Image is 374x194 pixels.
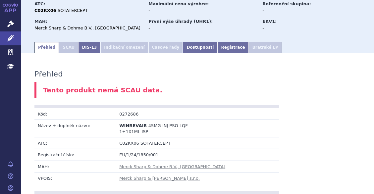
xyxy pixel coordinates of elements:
a: DIS-13 [78,42,100,53]
td: Kód: [34,108,116,120]
a: Merck Sharp & [PERSON_NAME] s.r.o. [119,176,200,181]
span: 45MG INJ PSO LQF 1+1X1ML ISP [119,123,187,134]
a: Přehled [34,42,59,53]
strong: MAH: [34,19,47,24]
span: SOTATERCEPT [58,8,88,13]
a: Merck Sharp & Dohme B.V., [GEOGRAPHIC_DATA] [119,164,225,169]
strong: ATC: [34,1,45,6]
a: Registrace [217,42,248,53]
span: C02KX06 [119,141,139,146]
strong: Referenční skupina: [262,1,311,6]
strong: První výše úhrady (UHR1): [148,19,213,24]
td: MAH: [34,161,116,172]
td: VPOIS: [34,172,116,184]
td: Název + doplněk názvu: [34,120,116,137]
span: WINREVAIR [119,123,147,128]
td: EU/1/24/1850/001 [116,149,279,161]
td: ATC: [34,137,116,149]
div: Tento produkt nemá SCAU data. [34,82,361,98]
h3: Přehled [34,70,63,78]
strong: C02KX06 [34,8,56,13]
div: Merck Sharp & Dohme B.V., [GEOGRAPHIC_DATA] [34,25,142,31]
strong: EKV1: [262,19,277,24]
a: Dostupnosti [183,42,217,53]
div: - [262,25,337,31]
span: SOTATERCEPT [140,141,171,146]
td: 0272686 [116,108,197,120]
div: - [262,8,337,14]
strong: Maximální cena výrobce: [148,1,209,6]
div: - [148,8,256,14]
td: Registrační číslo: [34,149,116,161]
div: - [148,25,256,31]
